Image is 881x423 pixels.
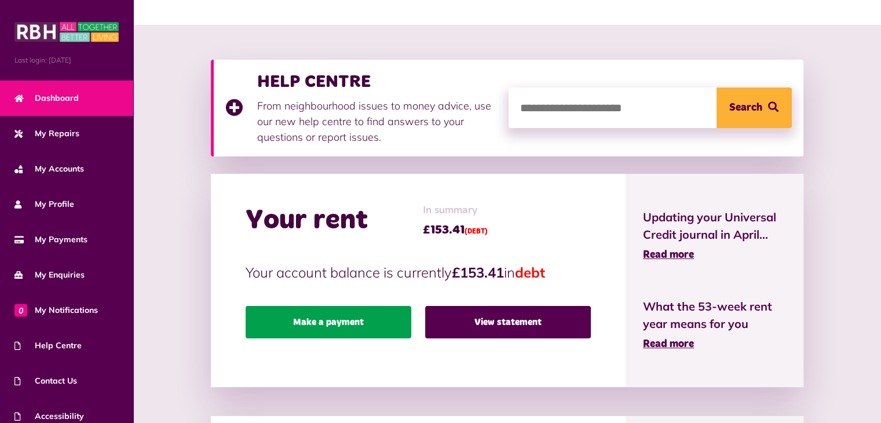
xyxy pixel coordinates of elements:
[14,20,119,43] img: MyRBH
[14,55,119,65] span: Last login: [DATE]
[14,269,85,281] span: My Enquiries
[257,98,497,145] p: From neighbourhood issues to money advice, use our new help centre to find answers to your questi...
[729,87,762,128] span: Search
[14,198,74,210] span: My Profile
[423,221,488,239] span: £153.41
[452,264,504,281] strong: £153.41
[246,262,591,283] p: Your account balance is currently in
[643,250,694,260] span: Read more
[515,264,545,281] span: debt
[643,298,786,352] a: What the 53-week rent year means for you Read more
[643,209,786,243] span: Updating your Universal Credit journal in April...
[14,234,87,246] span: My Payments
[717,87,792,128] button: Search
[643,298,786,333] span: What the 53-week rent year means for you
[14,304,27,316] span: 0
[465,228,488,235] span: (DEBT)
[246,204,368,238] h2: Your rent
[643,339,694,349] span: Read more
[246,306,411,338] a: Make a payment
[14,127,79,140] span: My Repairs
[257,71,497,92] h3: HELP CENTRE
[14,304,98,316] span: My Notifications
[14,375,77,387] span: Contact Us
[14,92,79,104] span: Dashboard
[423,203,488,218] span: In summary
[14,410,84,422] span: Accessibility
[14,340,82,352] span: Help Centre
[425,306,591,338] a: View statement
[643,209,786,263] a: Updating your Universal Credit journal in April... Read more
[14,163,84,175] span: My Accounts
